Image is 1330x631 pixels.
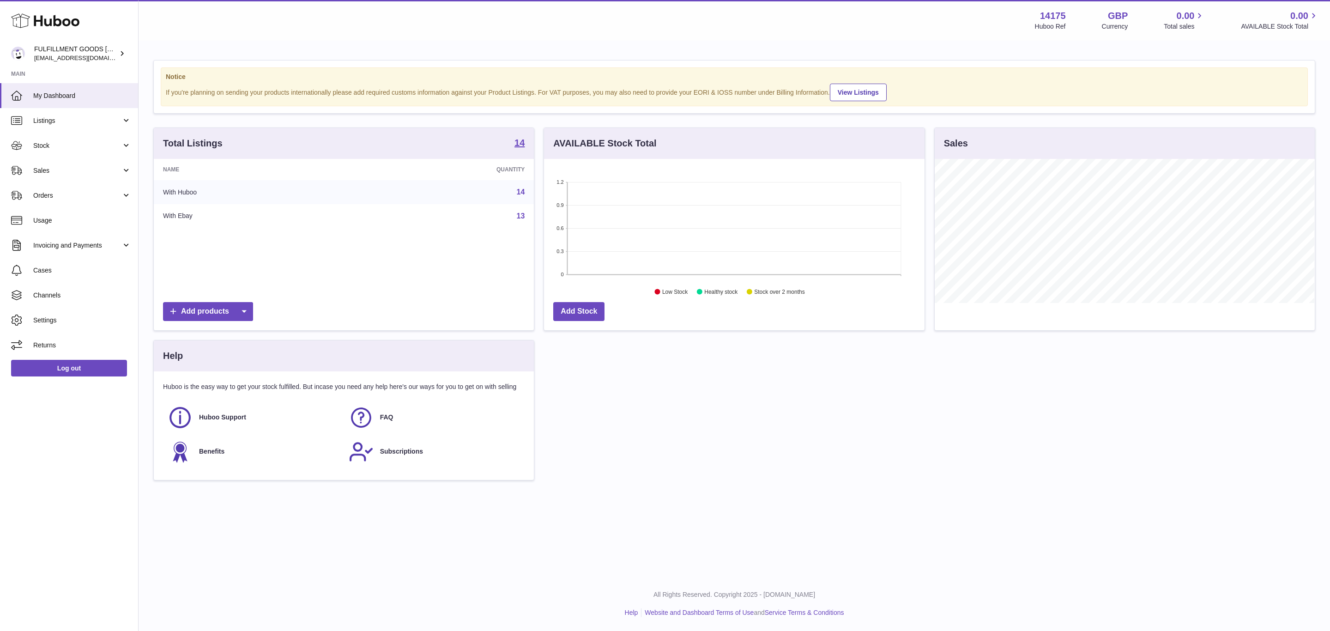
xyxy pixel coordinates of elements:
[625,609,638,616] a: Help
[557,225,564,231] text: 0.6
[33,191,121,200] span: Orders
[514,138,525,147] strong: 14
[1241,10,1319,31] a: 0.00 AVAILABLE Stock Total
[199,413,246,422] span: Huboo Support
[755,289,805,295] text: Stock over 2 months
[33,91,131,100] span: My Dashboard
[1040,10,1066,22] strong: 14175
[553,137,656,150] h3: AVAILABLE Stock Total
[1035,22,1066,31] div: Huboo Ref
[1164,10,1205,31] a: 0.00 Total sales
[765,609,844,616] a: Service Terms & Conditions
[662,289,688,295] text: Low Stock
[705,289,738,295] text: Healthy stock
[163,350,183,362] h3: Help
[168,405,339,430] a: Huboo Support
[163,137,223,150] h3: Total Listings
[553,302,605,321] a: Add Stock
[380,447,423,456] span: Subscriptions
[1177,10,1195,22] span: 0.00
[557,179,564,185] text: 1.2
[1102,22,1128,31] div: Currency
[517,188,525,196] a: 14
[561,272,564,277] text: 0
[33,316,131,325] span: Settings
[11,47,25,61] img: sales@fulfillmentgoodsuk.com
[349,439,520,464] a: Subscriptions
[354,159,534,180] th: Quantity
[34,54,136,61] span: [EMAIL_ADDRESS][DOMAIN_NAME]
[33,116,121,125] span: Listings
[33,291,131,300] span: Channels
[166,73,1303,81] strong: Notice
[1241,22,1319,31] span: AVAILABLE Stock Total
[154,180,354,204] td: With Huboo
[517,212,525,220] a: 13
[33,266,131,275] span: Cases
[514,138,525,149] a: 14
[163,382,525,391] p: Huboo is the easy way to get your stock fulfilled. But incase you need any help here's our ways f...
[154,204,354,228] td: With Ebay
[11,360,127,376] a: Log out
[944,137,968,150] h3: Sales
[33,216,131,225] span: Usage
[1108,10,1128,22] strong: GBP
[830,84,887,101] a: View Listings
[34,45,117,62] div: FULFILLMENT GOODS [GEOGRAPHIC_DATA]
[33,141,121,150] span: Stock
[645,609,754,616] a: Website and Dashboard Terms of Use
[380,413,393,422] span: FAQ
[154,159,354,180] th: Name
[349,405,520,430] a: FAQ
[33,341,131,350] span: Returns
[163,302,253,321] a: Add products
[33,166,121,175] span: Sales
[1164,22,1205,31] span: Total sales
[557,202,564,208] text: 0.9
[199,447,224,456] span: Benefits
[168,439,339,464] a: Benefits
[641,608,844,617] li: and
[166,82,1303,101] div: If you're planning on sending your products internationally please add required customs informati...
[557,249,564,254] text: 0.3
[1290,10,1308,22] span: 0.00
[33,241,121,250] span: Invoicing and Payments
[146,590,1323,599] p: All Rights Reserved. Copyright 2025 - [DOMAIN_NAME]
